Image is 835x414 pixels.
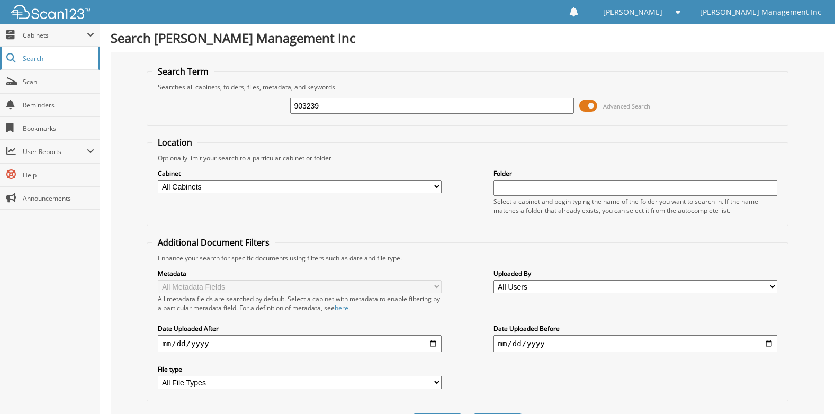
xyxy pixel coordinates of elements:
[23,194,94,203] span: Announcements
[493,197,777,215] div: Select a cabinet and begin typing the name of the folder you want to search in. If the name match...
[335,303,348,312] a: here
[23,31,87,40] span: Cabinets
[782,363,835,414] iframe: Chat Widget
[158,169,441,178] label: Cabinet
[23,147,87,156] span: User Reports
[158,324,441,333] label: Date Uploaded After
[23,170,94,179] span: Help
[493,169,777,178] label: Folder
[493,269,777,278] label: Uploaded By
[493,324,777,333] label: Date Uploaded Before
[603,9,662,15] span: [PERSON_NAME]
[152,254,782,263] div: Enhance your search for specific documents using filters such as date and file type.
[23,77,94,86] span: Scan
[152,137,197,148] legend: Location
[11,5,90,19] img: scan123-logo-white.svg
[152,237,275,248] legend: Additional Document Filters
[111,29,824,47] h1: Search [PERSON_NAME] Management Inc
[158,269,441,278] label: Metadata
[23,101,94,110] span: Reminders
[152,154,782,163] div: Optionally limit your search to a particular cabinet or folder
[23,124,94,133] span: Bookmarks
[493,335,777,352] input: end
[603,102,650,110] span: Advanced Search
[152,66,214,77] legend: Search Term
[23,54,93,63] span: Search
[158,335,441,352] input: start
[152,83,782,92] div: Searches all cabinets, folders, files, metadata, and keywords
[158,365,441,374] label: File type
[158,294,441,312] div: All metadata fields are searched by default. Select a cabinet with metadata to enable filtering b...
[700,9,821,15] span: [PERSON_NAME] Management Inc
